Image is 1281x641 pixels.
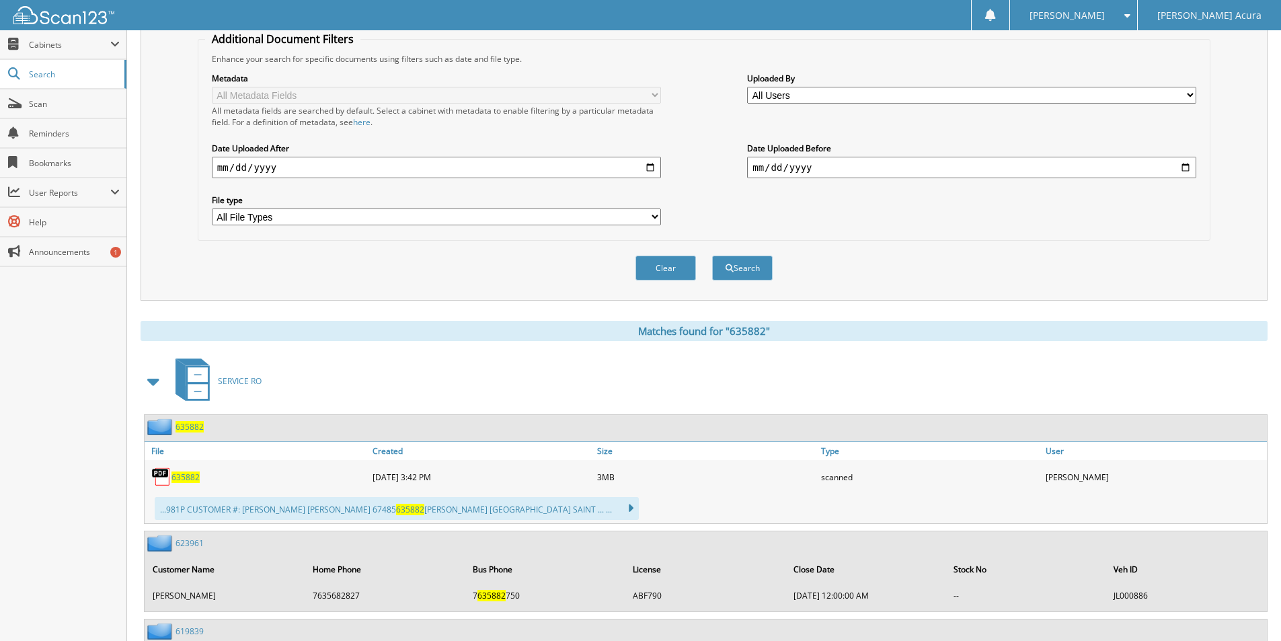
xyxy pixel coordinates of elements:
div: Matches found for "635882" [141,321,1268,341]
a: SERVICE RO [167,354,262,408]
a: Type [818,442,1042,460]
span: Announcements [29,246,120,258]
div: 1 [110,247,121,258]
label: Metadata [212,73,661,84]
span: 635882 [477,590,506,601]
img: scan123-logo-white.svg [13,6,114,24]
button: Search [712,256,773,280]
span: Bookmarks [29,157,120,169]
td: 7 750 [466,585,625,607]
a: here [353,116,371,128]
th: Customer Name [146,556,305,583]
span: SERVICE RO [218,375,262,387]
a: User [1042,442,1267,460]
td: -- [947,585,1105,607]
th: License [626,556,785,583]
div: Enhance your search for specific documents using filters such as date and file type. [205,53,1203,65]
legend: Additional Document Filters [205,32,360,46]
div: [DATE] 3:42 PM [369,463,594,490]
span: [PERSON_NAME] [1030,11,1105,20]
img: PDF.png [151,467,171,487]
th: Bus Phone [466,556,625,583]
td: [PERSON_NAME] [146,585,305,607]
input: end [747,157,1196,178]
td: ABF790 [626,585,785,607]
span: Scan [29,98,120,110]
th: Stock No [947,556,1105,583]
a: 619839 [176,626,204,637]
img: folder2.png [147,623,176,640]
div: [PERSON_NAME] [1042,463,1267,490]
input: start [212,157,661,178]
span: Cabinets [29,39,110,50]
label: Date Uploaded After [212,143,661,154]
a: File [145,442,369,460]
label: Date Uploaded Before [747,143,1196,154]
div: scanned [818,463,1042,490]
th: Veh ID [1107,556,1266,583]
span: Reminders [29,128,120,139]
label: File type [212,194,661,206]
a: 623961 [176,537,204,549]
td: [DATE] 12:00:00 AM [787,585,945,607]
div: All metadata fields are searched by default. Select a cabinet with metadata to enable filtering b... [212,105,661,128]
a: Size [594,442,818,460]
td: JL000886 [1107,585,1266,607]
span: [PERSON_NAME] Acura [1157,11,1261,20]
td: 7635682827 [306,585,465,607]
button: Clear [635,256,696,280]
span: User Reports [29,187,110,198]
a: 635882 [171,472,200,483]
a: 635882 [176,421,204,432]
span: Search [29,69,118,80]
label: Uploaded By [747,73,1196,84]
div: 3MB [594,463,818,490]
span: Help [29,217,120,228]
span: 635882 [396,504,424,515]
img: folder2.png [147,535,176,552]
th: Home Phone [306,556,465,583]
th: Close Date [787,556,945,583]
a: Created [369,442,594,460]
div: ...981P CUSTOMER #: [PERSON_NAME] [PERSON_NAME] 67485 [PERSON_NAME] [GEOGRAPHIC_DATA] SAINT ... ... [155,497,639,520]
iframe: Chat Widget [1214,576,1281,641]
img: folder2.png [147,418,176,435]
